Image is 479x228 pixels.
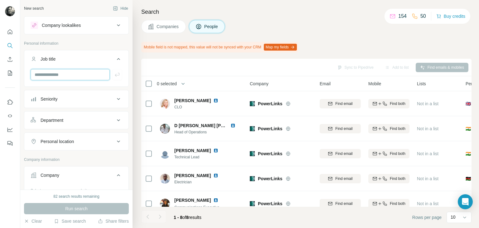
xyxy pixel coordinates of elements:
[174,97,211,104] span: [PERSON_NAME]
[174,197,211,203] span: [PERSON_NAME]
[417,126,438,131] span: Not in a list
[174,123,253,128] span: D [PERSON_NAME] [PERSON_NAME]
[417,201,438,206] span: Not in a list
[24,157,129,162] p: Company information
[250,126,255,131] img: Logo of PowerLinks
[335,151,352,156] span: Find email
[41,117,63,123] div: Department
[213,173,218,178] img: LinkedIn logo
[160,174,170,184] img: Avatar
[264,44,297,51] button: Map my fields
[417,101,438,106] span: Not in a list
[335,126,352,131] span: Find email
[368,199,409,208] button: Find both
[390,101,405,107] span: Find both
[24,168,128,185] button: Company
[412,214,442,221] span: Rows per page
[213,198,218,203] img: LinkedIn logo
[335,201,352,206] span: Find email
[174,129,243,135] span: Head of Operations
[390,201,405,206] span: Find both
[174,104,226,110] span: CLO
[24,134,128,149] button: Personal location
[141,42,298,52] div: Mobile field is not mapped, this value will not be synced with your CRM
[417,81,426,87] span: Lists
[458,194,473,209] div: Open Intercom Messenger
[320,81,331,87] span: Email
[174,147,211,154] span: [PERSON_NAME]
[174,179,226,185] span: Electrician
[174,154,226,160] span: Technical Lead
[24,18,128,33] button: Company lookalikes
[54,218,86,224] button: Save search
[368,174,409,183] button: Find both
[5,110,15,121] button: Use Surfe API
[204,23,219,30] span: People
[213,98,218,103] img: LinkedIn logo
[53,194,99,199] div: 82 search results remaining
[5,97,15,108] button: Use Surfe on LinkedIn
[250,151,255,156] img: Logo of PowerLinks
[258,126,283,132] span: PowerLinks
[451,214,456,220] p: 10
[368,81,381,87] span: Mobile
[320,199,361,208] button: Find email
[41,138,74,145] div: Personal location
[320,149,361,158] button: Find email
[390,151,405,156] span: Find both
[174,215,201,220] span: results
[250,201,255,206] img: Logo of PowerLinks
[5,40,15,51] button: Search
[466,126,471,132] span: 🇮🇳
[335,101,352,107] span: Find email
[174,215,182,220] span: 1 - 8
[5,6,15,16] img: Avatar
[320,124,361,133] button: Find email
[157,81,177,87] span: 0 selected
[230,123,235,128] img: LinkedIn logo
[141,7,472,16] h4: Search
[31,185,122,193] div: Select a company name or website
[5,138,15,149] button: Feedback
[466,101,471,107] span: 🇬🇧
[258,151,283,157] span: PowerLinks
[258,176,283,182] span: PowerLinks
[417,176,438,181] span: Not in a list
[5,124,15,135] button: Dashboard
[213,148,218,153] img: LinkedIn logo
[5,67,15,79] button: My lists
[420,12,426,20] p: 50
[24,6,44,11] div: New search
[41,172,59,178] div: Company
[250,81,269,87] span: Company
[5,26,15,37] button: Quick start
[250,101,255,106] img: Logo of PowerLinks
[466,176,471,182] span: 🇰🇪
[5,54,15,65] button: Enrich CSV
[258,201,283,207] span: PowerLinks
[398,12,407,20] p: 154
[41,96,57,102] div: Seniority
[160,99,170,109] img: Avatar
[160,149,170,159] img: Avatar
[174,205,220,210] span: Communications Executive
[258,101,283,107] span: PowerLinks
[186,215,189,220] span: 8
[368,124,409,133] button: Find both
[250,176,255,181] img: Logo of PowerLinks
[157,23,179,30] span: Companies
[368,99,409,108] button: Find both
[417,151,438,156] span: Not in a list
[24,41,129,46] p: Personal information
[174,172,211,179] span: [PERSON_NAME]
[160,124,170,134] img: Avatar
[182,215,186,220] span: of
[98,218,129,224] button: Share filters
[41,56,56,62] div: Job title
[390,176,405,181] span: Find both
[436,12,465,21] button: Buy credits
[24,52,128,69] button: Job title
[24,92,128,107] button: Seniority
[320,99,361,108] button: Find email
[390,126,405,131] span: Find both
